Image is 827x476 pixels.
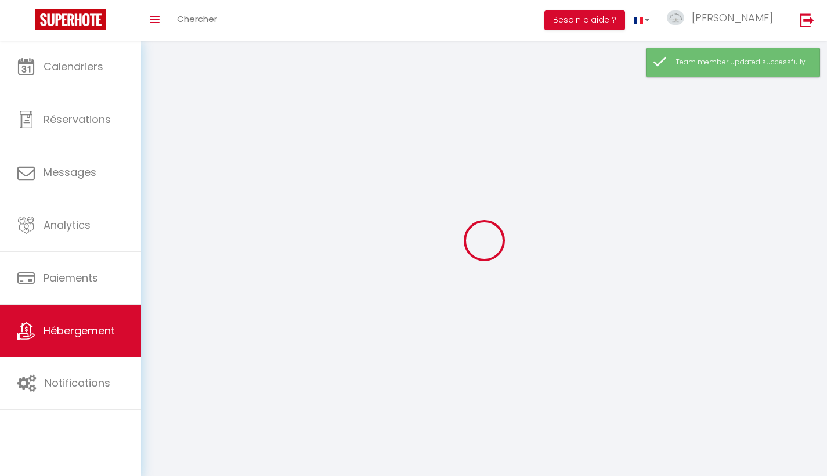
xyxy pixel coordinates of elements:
span: Hébergement [44,323,115,338]
span: Messages [44,165,96,179]
span: Réservations [44,112,111,127]
span: Chercher [177,13,217,25]
img: logout [800,13,814,27]
img: Super Booking [35,9,106,30]
span: Paiements [44,271,98,285]
div: Team member updated successfully [676,57,808,68]
span: [PERSON_NAME] [692,10,773,25]
span: Notifications [45,376,110,390]
img: ... [667,10,684,25]
button: Besoin d'aide ? [544,10,625,30]
span: Analytics [44,218,91,232]
span: Calendriers [44,59,103,74]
